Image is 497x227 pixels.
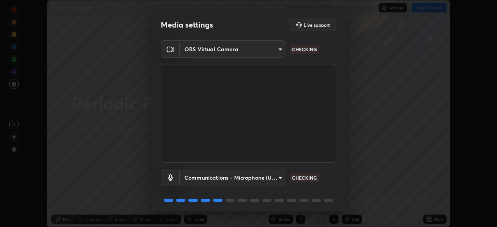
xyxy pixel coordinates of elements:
[292,46,317,53] p: CHECKING
[292,174,317,181] p: CHECKING
[304,23,330,27] h5: Live support
[180,40,285,58] div: OBS Virtual Camera
[161,20,213,30] h2: Media settings
[180,169,285,186] div: OBS Virtual Camera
